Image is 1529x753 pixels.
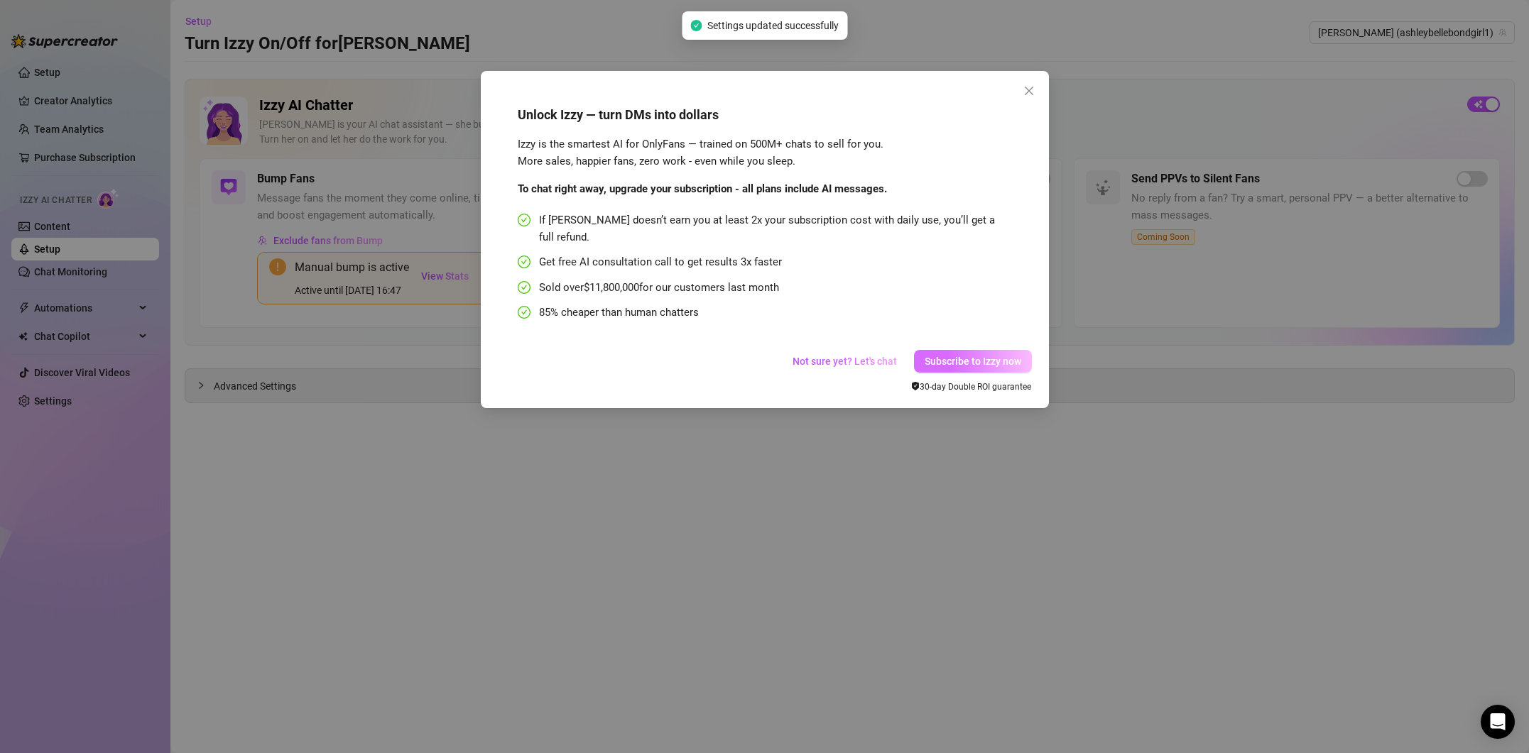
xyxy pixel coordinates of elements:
[925,356,1021,367] span: Subscribe to Izzy now
[1023,85,1035,97] span: close
[518,306,530,319] span: check-circle
[781,350,908,373] button: Not sure yet? Let's chat
[518,255,530,268] span: check-circle
[914,350,1032,373] button: Subscribe to Izzy now
[707,18,839,33] span: Settings updated successfully
[1018,85,1040,97] span: Close
[1018,79,1040,102] button: Close
[539,254,782,271] span: Get free AI consultation call to get results 3x faster
[911,382,920,390] span: safety-certificate
[690,20,702,31] span: check-circle
[539,304,699,321] span: 85% cheaper than human chatters
[518,107,719,122] strong: Unlock Izzy — turn DMs into dollars
[539,212,1003,246] span: If [PERSON_NAME] doesn’t earn you at least 2x your subscription cost with daily use, you’ll get a...
[539,280,779,297] span: Sold over $11,800,000 for our customers last month
[911,382,1032,392] span: 30‑day Double ROI guarantee
[518,214,530,226] span: check-circle
[518,136,1003,170] div: Izzy is the smartest AI for OnlyFans — trained on 500M+ chats to sell for you. More sales, happie...
[518,281,530,294] span: check-circle
[1481,705,1515,739] div: Open Intercom Messenger
[518,182,887,195] b: To chat right away, upgrade your subscription - all plans include AI messages.
[793,356,897,367] span: Not sure yet? Let's chat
